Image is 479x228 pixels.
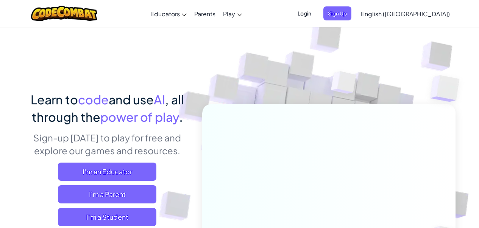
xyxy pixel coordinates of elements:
[361,10,450,18] span: English ([GEOGRAPHIC_DATA])
[31,6,97,21] img: CodeCombat logo
[31,92,78,107] span: Learn to
[58,163,156,181] a: I'm an Educator
[219,3,246,24] a: Play
[78,92,109,107] span: code
[150,10,180,18] span: Educators
[154,92,165,107] span: AI
[109,92,154,107] span: and use
[24,131,191,157] p: Sign-up [DATE] to play for free and explore our games and resources.
[58,208,156,226] button: I'm a Student
[357,3,454,24] a: English ([GEOGRAPHIC_DATA])
[147,3,190,24] a: Educators
[179,109,183,124] span: .
[100,109,179,124] span: power of play
[190,3,219,24] a: Parents
[58,185,156,203] a: I'm a Parent
[317,56,371,113] img: Overlap cubes
[223,10,235,18] span: Play
[323,6,351,20] button: Sign Up
[293,6,316,20] button: Login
